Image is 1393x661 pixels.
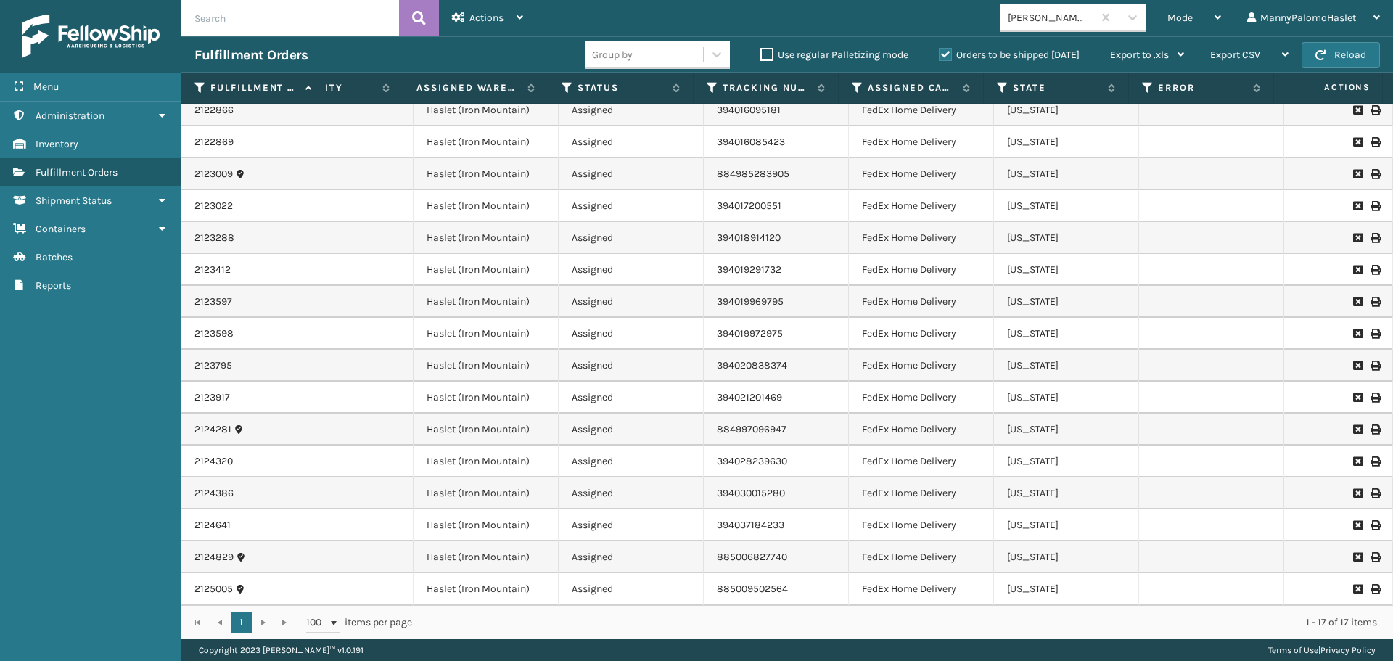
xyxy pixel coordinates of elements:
td: [US_STATE] [994,190,1139,222]
td: FedEx Home Delivery [849,190,994,222]
td: FedEx Home Delivery [849,477,994,509]
span: Actions [1278,75,1379,99]
td: FedEx Home Delivery [849,318,994,350]
a: 394016085423 [717,136,785,148]
td: Assigned [559,382,704,414]
span: Mode [1167,12,1193,24]
span: Fulfillment Orders [36,166,118,178]
td: [US_STATE] [994,350,1139,382]
i: Print Label [1371,584,1379,594]
span: Administration [36,110,104,122]
td: Haslet (Iron Mountain) [414,477,559,509]
i: Request to Be Cancelled [1353,137,1362,147]
button: Reload [1302,42,1380,68]
a: 2123795 [194,358,232,373]
td: 1 [268,573,414,605]
i: Print Label [1371,520,1379,530]
td: 1 [268,158,414,190]
td: FedEx Home Delivery [849,94,994,126]
td: 1 [268,190,414,222]
span: Shipment Status [36,194,112,207]
td: FedEx Home Delivery [849,286,994,318]
i: Print Label [1371,169,1379,179]
span: Export CSV [1210,49,1260,61]
label: Use regular Palletizing mode [760,49,908,61]
td: Haslet (Iron Mountain) [414,350,559,382]
a: 2123917 [194,390,230,405]
td: FedEx Home Delivery [849,350,994,382]
label: Fulfillment Order Id [210,81,298,94]
a: 884985283905 [717,168,789,180]
label: State [1013,81,1101,94]
span: Export to .xls [1110,49,1169,61]
span: Actions [469,12,504,24]
td: Haslet (Iron Mountain) [414,382,559,414]
td: Assigned [559,414,704,446]
a: 885006827740 [717,551,787,563]
td: Assigned [559,573,704,605]
td: [US_STATE] [994,222,1139,254]
i: Print Label [1371,137,1379,147]
a: Terms of Use [1268,645,1318,655]
td: FedEx Home Delivery [849,158,994,190]
a: 394030015280 [717,487,785,499]
a: Privacy Policy [1320,645,1376,655]
a: 394020838374 [717,359,787,371]
a: 2123288 [194,231,234,245]
div: | [1268,639,1376,661]
i: Print Label [1371,488,1379,498]
td: Haslet (Iron Mountain) [414,158,559,190]
td: Assigned [559,446,704,477]
a: 2123598 [194,327,234,341]
td: Haslet (Iron Mountain) [414,573,559,605]
a: 884997096947 [717,423,786,435]
i: Print Label [1371,329,1379,339]
td: 1 [268,509,414,541]
a: 2123009 [194,167,233,181]
td: 1 [268,350,414,382]
label: Quantity [287,81,375,94]
i: Print Label [1371,456,1379,467]
i: Request to Be Cancelled [1353,265,1362,275]
a: 2124641 [194,518,231,533]
a: 2124281 [194,422,231,437]
a: 2124829 [194,550,234,564]
td: Haslet (Iron Mountain) [414,446,559,477]
td: [US_STATE] [994,158,1139,190]
td: 1 [268,286,414,318]
td: [US_STATE] [994,94,1139,126]
td: 1 [268,477,414,509]
i: Request to Be Cancelled [1353,105,1362,115]
td: FedEx Home Delivery [849,541,994,573]
a: 2122866 [194,103,234,118]
p: Copyright 2023 [PERSON_NAME]™ v 1.0.191 [199,639,363,661]
span: 100 [306,615,328,630]
td: Assigned [559,126,704,158]
td: FedEx Home Delivery [849,414,994,446]
label: Error [1158,81,1246,94]
td: 1 [268,541,414,573]
td: Haslet (Iron Mountain) [414,222,559,254]
label: Assigned Carrier Service [868,81,956,94]
a: 394017200551 [717,200,781,212]
a: 394037184233 [717,519,784,531]
i: Print Label [1371,297,1379,307]
i: Request to Be Cancelled [1353,361,1362,371]
td: 1 [268,94,414,126]
td: Haslet (Iron Mountain) [414,126,559,158]
label: Orders to be shipped [DATE] [939,49,1080,61]
a: 394021201469 [717,391,782,403]
td: Assigned [559,541,704,573]
span: Inventory [36,138,78,150]
td: 1 [268,254,414,286]
i: Print Label [1371,424,1379,435]
a: 2123022 [194,199,233,213]
span: Reports [36,279,71,292]
a: 2125005 [194,582,233,596]
td: [US_STATE] [994,446,1139,477]
a: 2123597 [194,295,232,309]
td: Haslet (Iron Mountain) [414,254,559,286]
td: FedEx Home Delivery [849,222,994,254]
td: 1 [268,446,414,477]
h3: Fulfillment Orders [194,46,308,64]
